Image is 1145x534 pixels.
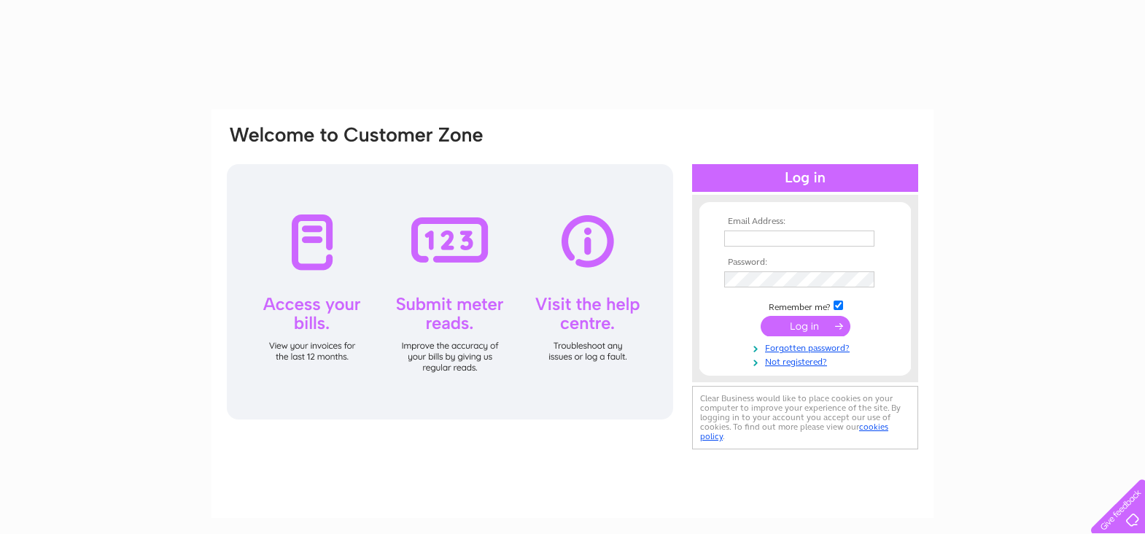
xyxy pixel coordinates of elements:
a: cookies policy [700,422,888,441]
th: Password: [721,258,890,268]
input: Submit [761,316,850,336]
td: Remember me? [721,298,890,313]
th: Email Address: [721,217,890,227]
a: Forgotten password? [724,340,890,354]
div: Clear Business would like to place cookies on your computer to improve your experience of the sit... [692,386,918,449]
a: Not registered? [724,354,890,368]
